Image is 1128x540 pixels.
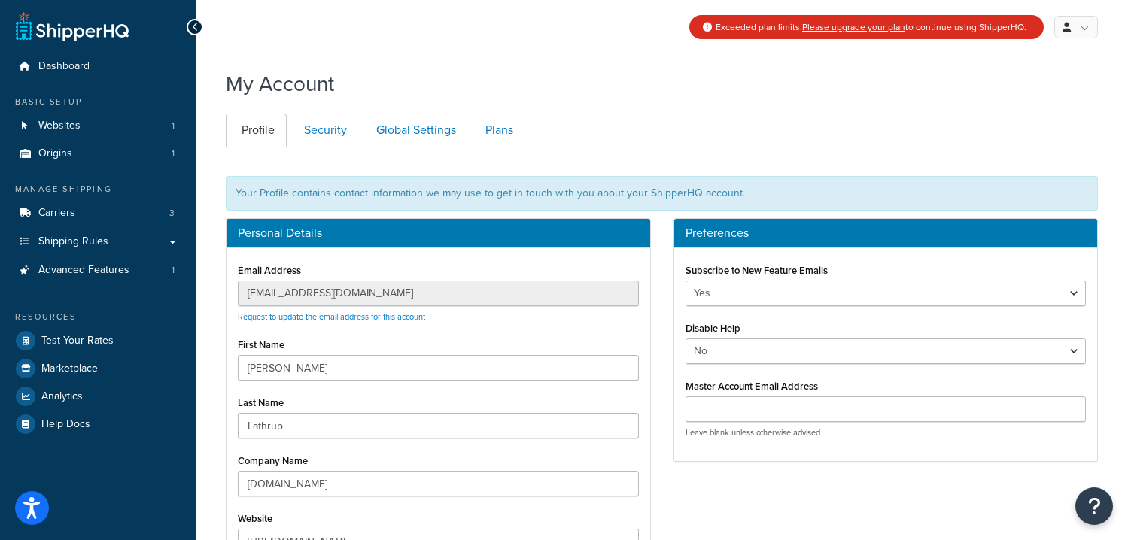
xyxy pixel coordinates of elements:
[11,140,184,168] a: Origins 1
[41,418,90,431] span: Help Docs
[686,381,818,392] label: Master Account Email Address
[38,264,129,277] span: Advanced Features
[716,20,1026,34] span: Exceeded plan limits. to continue using ShipperHQ.
[686,427,1087,438] p: Leave blank unless otherwise advised
[38,60,90,73] span: Dashboard
[172,120,175,132] span: 1
[11,311,184,323] div: Resources
[686,265,828,276] label: Subscribe to New Feature Emails
[11,256,184,284] li: Advanced Features
[470,114,525,147] a: Plans
[172,147,175,160] span: 1
[238,311,425,323] a: Request to update the email address for this account
[226,69,334,99] h1: My Account
[11,327,184,354] a: Test Your Rates
[288,114,359,147] a: Security
[1075,487,1113,525] button: Open Resource Center
[38,120,81,132] span: Websites
[11,183,184,196] div: Manage Shipping
[11,256,184,284] a: Advanced Features 1
[226,176,1098,211] div: Your Profile contains contact information we may use to get in touch with you about your ShipperH...
[11,199,184,227] li: Carriers
[360,114,468,147] a: Global Settings
[11,112,184,140] a: Websites 1
[16,11,129,41] a: ShipperHQ Home
[238,513,272,524] label: Website
[11,228,184,256] a: Shipping Rules
[11,411,184,438] a: Help Docs
[11,383,184,410] a: Analytics
[238,455,308,466] label: Company Name
[11,355,184,382] a: Marketplace
[11,199,184,227] a: Carriers 3
[238,397,284,408] label: Last Name
[238,226,639,240] h3: Personal Details
[686,323,740,334] label: Disable Help
[226,114,287,147] a: Profile
[41,335,114,347] span: Test Your Rates
[11,140,184,168] li: Origins
[38,207,75,220] span: Carriers
[169,207,175,220] span: 3
[686,226,1087,240] h3: Preferences
[41,363,98,375] span: Marketplace
[802,20,905,34] a: Please upgrade your plan
[38,235,108,248] span: Shipping Rules
[238,265,301,276] label: Email Address
[172,264,175,277] span: 1
[11,53,184,80] a: Dashboard
[41,390,83,403] span: Analytics
[11,112,184,140] li: Websites
[238,339,284,350] label: First Name
[11,96,184,108] div: Basic Setup
[38,147,72,160] span: Origins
